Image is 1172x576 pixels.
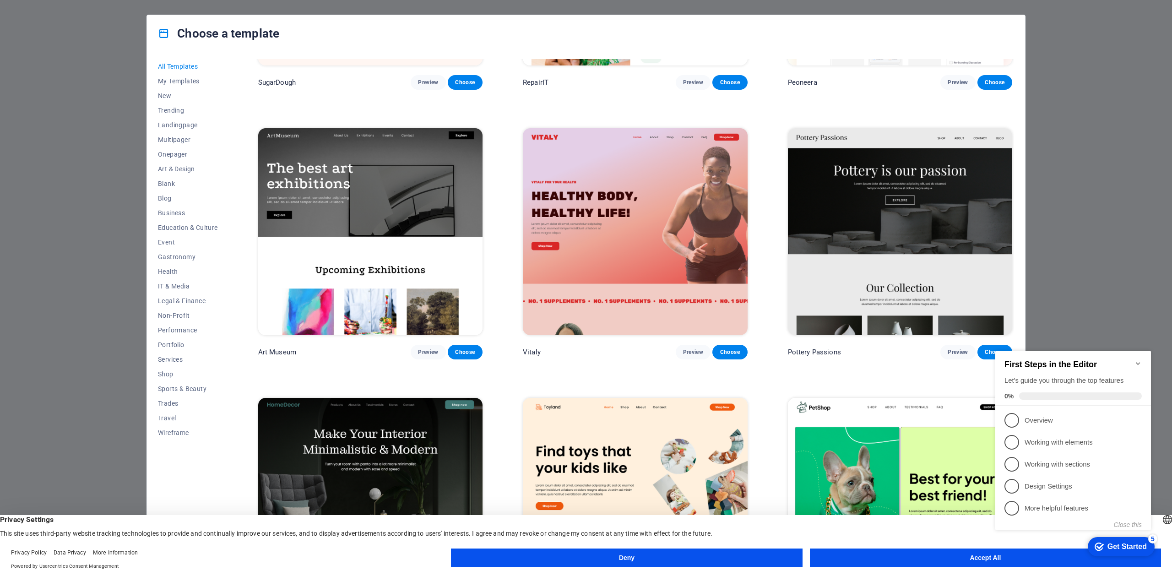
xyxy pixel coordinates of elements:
button: Choose [977,345,1012,359]
li: Overview [4,72,159,94]
p: Art Museum [258,348,296,357]
button: Preview [940,345,975,359]
p: RepairIT [523,78,548,87]
button: My Templates [158,74,218,88]
button: Sports & Beauty [158,381,218,396]
img: Art Museum [258,128,483,335]
p: Overview [33,78,143,88]
span: Education & Culture [158,224,218,231]
span: Choose [455,348,475,356]
button: Services [158,352,218,367]
button: Choose [448,75,483,90]
p: Vitaly [523,348,541,357]
img: Vitaly [523,128,747,335]
h4: Choose a template [158,26,279,41]
span: Onepager [158,151,218,158]
button: Education & Culture [158,220,218,235]
span: Portfolio [158,341,218,348]
li: More helpful features [4,160,159,182]
button: Preview [676,345,711,359]
button: Event [158,235,218,250]
button: Preview [411,75,445,90]
button: Performance [158,323,218,337]
p: More helpful features [33,166,143,176]
span: Choose [985,348,1005,356]
span: My Templates [158,77,218,85]
span: Trades [158,400,218,407]
button: Close this [122,184,150,191]
span: Choose [720,348,740,356]
button: Preview [411,345,445,359]
button: Preview [676,75,711,90]
span: Health [158,268,218,275]
button: All Templates [158,59,218,74]
li: Working with sections [4,116,159,138]
span: All Templates [158,63,218,70]
button: Shop [158,367,218,381]
button: Preview [940,75,975,90]
div: Get Started [116,205,155,213]
div: Get Started 5 items remaining, 0% complete [96,200,163,219]
span: Choose [720,79,740,86]
span: Preview [418,348,438,356]
span: Preview [683,348,703,356]
button: Portfolio [158,337,218,352]
span: New [158,92,218,99]
li: Design Settings [4,138,159,160]
span: Sports & Beauty [158,385,218,392]
span: Gastronomy [158,253,218,261]
button: Choose [712,75,747,90]
span: Legal & Finance [158,297,218,304]
span: Non-Profit [158,312,218,319]
span: Preview [948,79,968,86]
span: Landingpage [158,121,218,129]
p: Pottery Passions [788,348,841,357]
button: Health [158,264,218,279]
button: Business [158,206,218,220]
span: Blog [158,195,218,202]
span: Art & Design [158,165,218,173]
span: Performance [158,326,218,334]
button: Onepager [158,147,218,162]
button: Trending [158,103,218,118]
button: Multipager [158,132,218,147]
img: Pottery Passions [788,128,1012,335]
button: Non-Profit [158,308,218,323]
div: 5 [157,197,166,206]
span: Preview [948,348,968,356]
span: Multipager [158,136,218,143]
button: Gastronomy [158,250,218,264]
button: Wireframe [158,425,218,440]
button: Landingpage [158,118,218,132]
span: Preview [683,79,703,86]
button: Blog [158,191,218,206]
span: Choose [985,79,1005,86]
p: Design Settings [33,144,143,154]
span: Choose [455,79,475,86]
button: Travel [158,411,218,425]
button: Blank [158,176,218,191]
span: 0% [13,55,27,62]
p: Working with elements [33,100,143,110]
h2: First Steps in the Editor [13,22,150,32]
span: IT & Media [158,283,218,290]
span: Event [158,239,218,246]
p: SugarDough [258,78,296,87]
span: Trending [158,107,218,114]
p: Peoneera [788,78,817,87]
span: Wireframe [158,429,218,436]
p: Working with sections [33,122,143,132]
button: Choose [712,345,747,359]
span: Shop [158,370,218,378]
div: Let's guide you through the top features [13,38,150,48]
span: Blank [158,180,218,187]
span: Business [158,209,218,217]
li: Working with elements [4,94,159,116]
button: Legal & Finance [158,293,218,308]
span: Services [158,356,218,363]
span: Preview [418,79,438,86]
div: Minimize checklist [143,22,150,30]
button: New [158,88,218,103]
button: Choose [977,75,1012,90]
button: IT & Media [158,279,218,293]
